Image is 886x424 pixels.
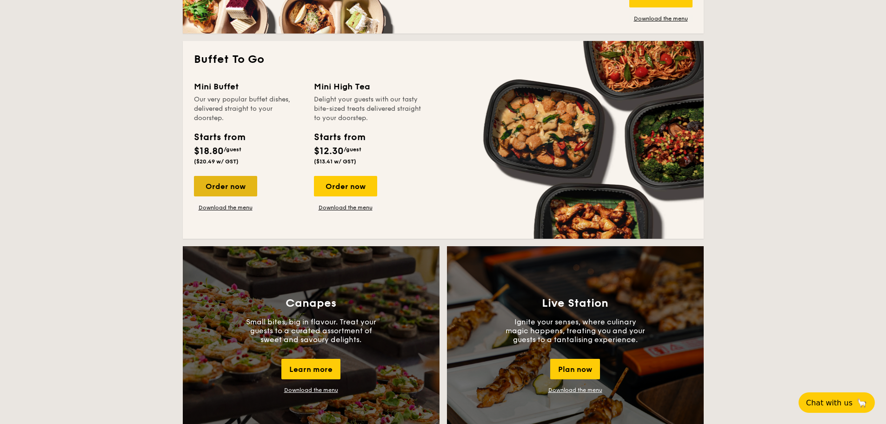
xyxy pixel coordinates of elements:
div: Delight your guests with our tasty bite-sized treats delivered straight to your doorstep. [314,95,423,123]
span: ($13.41 w/ GST) [314,158,356,165]
a: Download the menu [194,204,257,211]
h3: Canapes [286,297,336,310]
span: Chat with us [806,398,853,407]
a: Download the menu [629,15,693,22]
h2: Buffet To Go [194,52,693,67]
a: Download the menu [314,204,377,211]
p: Ignite your senses, where culinary magic happens, treating you and your guests to a tantalising e... [506,317,645,344]
div: Our very popular buffet dishes, delivered straight to your doorstep. [194,95,303,123]
span: $12.30 [314,146,344,157]
div: Order now [314,176,377,196]
span: /guest [224,146,241,153]
span: ($20.49 w/ GST) [194,158,239,165]
div: Learn more [281,359,340,379]
span: $18.80 [194,146,224,157]
div: Plan now [550,359,600,379]
div: Mini High Tea [314,80,423,93]
h3: Live Station [542,297,608,310]
span: 🦙 [856,397,867,408]
a: Download the menu [284,387,338,393]
p: Small bites, big in flavour. Treat your guests to a curated assortment of sweet and savoury delig... [241,317,381,344]
button: Chat with us🦙 [799,392,875,413]
div: Starts from [194,130,245,144]
div: Starts from [314,130,365,144]
div: Mini Buffet [194,80,303,93]
span: /guest [344,146,361,153]
a: Download the menu [548,387,602,393]
div: Order now [194,176,257,196]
